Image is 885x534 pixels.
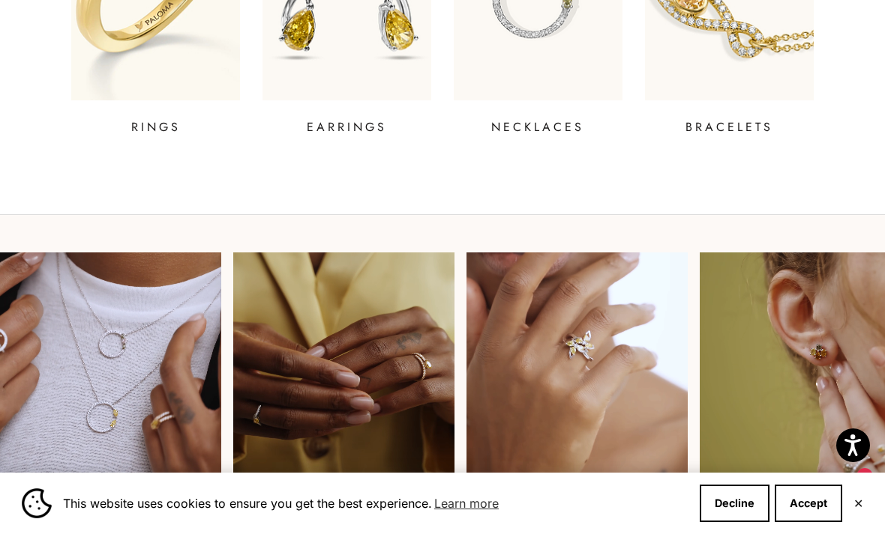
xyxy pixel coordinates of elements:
a: Secret Garden ring [466,252,688,509]
p: NECKLACES [491,118,584,136]
p: EARRINGS [307,118,387,136]
button: Accept [775,485,842,522]
img: Cookie banner [22,488,52,518]
button: Close [853,499,863,508]
a: Learn more [432,492,501,515]
span: This website uses cookies to ensure you get the best experience. [63,492,688,515]
p: RINGS [131,118,181,136]
p: BRACELETS [685,118,773,136]
a: orange diamond rings [233,252,454,509]
button: Decline [700,485,769,522]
